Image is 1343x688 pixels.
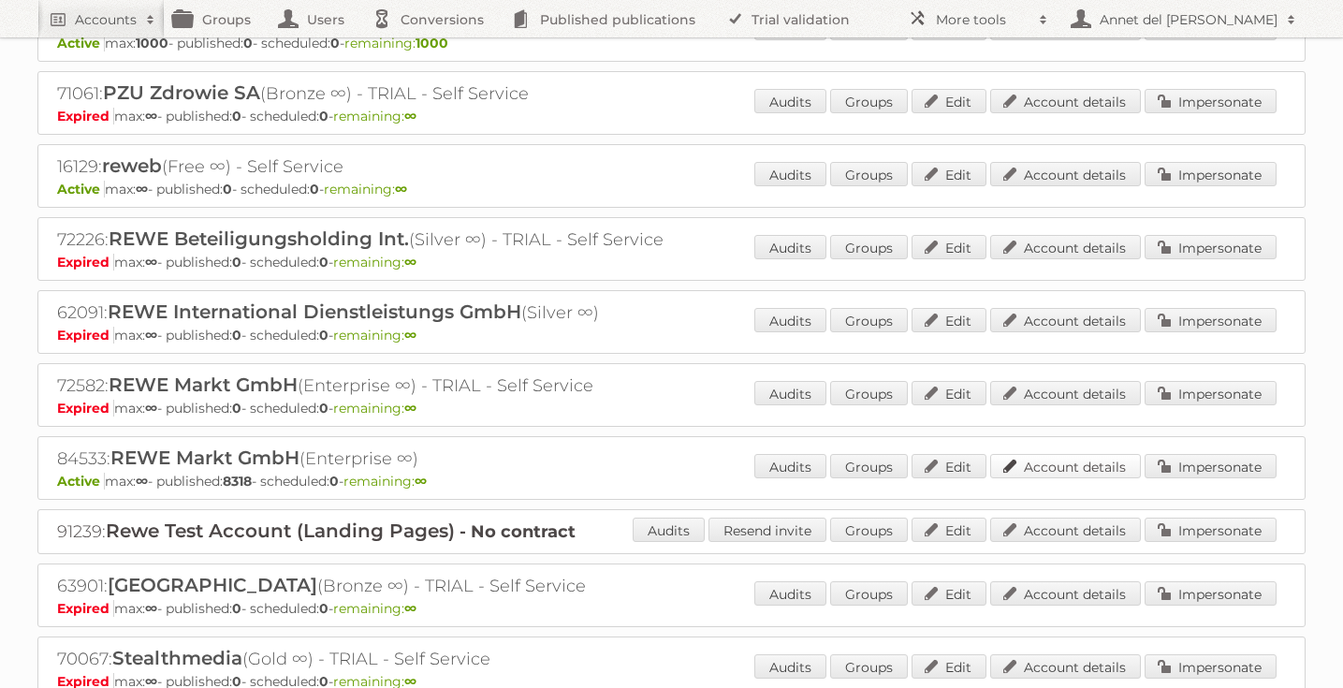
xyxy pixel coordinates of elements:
[145,254,157,271] strong: ∞
[830,454,908,478] a: Groups
[404,254,416,271] strong: ∞
[1145,235,1277,259] a: Impersonate
[754,654,826,679] a: Audits
[57,600,1286,617] p: max: - published: - scheduled: -
[754,581,826,606] a: Audits
[232,327,241,344] strong: 0
[1145,454,1277,478] a: Impersonate
[990,308,1141,332] a: Account details
[754,162,826,186] a: Audits
[232,108,241,124] strong: 0
[754,454,826,478] a: Audits
[830,308,908,332] a: Groups
[415,473,427,490] strong: ∞
[830,381,908,405] a: Groups
[102,154,162,177] span: reweb
[333,254,416,271] span: remaining:
[754,381,826,405] a: Audits
[343,473,427,490] span: remaining:
[57,473,1286,490] p: max: - published: - scheduled: -
[912,381,986,405] a: Edit
[57,647,712,671] h2: 70067: (Gold ∞) - TRIAL - Self Service
[106,520,455,542] span: Rewe Test Account (Landing Pages)
[404,108,416,124] strong: ∞
[57,254,114,271] span: Expired
[990,89,1141,113] a: Account details
[333,108,416,124] span: remaining:
[912,308,986,332] a: Edit
[912,518,986,542] a: Edit
[1145,654,1277,679] a: Impersonate
[912,162,986,186] a: Edit
[145,327,157,344] strong: ∞
[912,89,986,113] a: Edit
[57,327,114,344] span: Expired
[333,400,416,417] span: remaining:
[75,10,137,29] h2: Accounts
[990,454,1141,478] a: Account details
[990,162,1141,186] a: Account details
[912,235,986,259] a: Edit
[830,654,908,679] a: Groups
[319,327,328,344] strong: 0
[990,581,1141,606] a: Account details
[404,600,416,617] strong: ∞
[416,35,448,51] strong: 1000
[344,35,448,51] span: remaining:
[57,300,712,325] h2: 62091: (Silver ∞)
[460,521,576,542] strong: - No contract
[108,574,317,596] span: [GEOGRAPHIC_DATA]
[136,473,148,490] strong: ∞
[145,400,157,417] strong: ∞
[112,647,242,669] span: Stealthmedia
[1145,518,1277,542] a: Impersonate
[319,600,328,617] strong: 0
[404,327,416,344] strong: ∞
[310,181,319,198] strong: 0
[990,654,1141,679] a: Account details
[319,400,328,417] strong: 0
[57,327,1286,344] p: max: - published: - scheduled: -
[136,35,168,51] strong: 1000
[404,400,416,417] strong: ∞
[1145,162,1277,186] a: Impersonate
[57,181,105,198] span: Active
[324,181,407,198] span: remaining:
[57,446,712,471] h2: 84533: (Enterprise ∞)
[754,235,826,259] a: Audits
[223,181,232,198] strong: 0
[990,518,1141,542] a: Account details
[110,446,299,469] span: REWE Markt GmbH
[990,235,1141,259] a: Account details
[708,518,826,542] a: Resend invite
[232,254,241,271] strong: 0
[145,600,157,617] strong: ∞
[1145,308,1277,332] a: Impersonate
[912,654,986,679] a: Edit
[754,89,826,113] a: Audits
[990,381,1141,405] a: Account details
[109,373,298,396] span: REWE Markt GmbH
[1145,89,1277,113] a: Impersonate
[109,227,409,250] span: REWE Beteiligungsholding Int.
[145,108,157,124] strong: ∞
[57,600,114,617] span: Expired
[57,35,105,51] span: Active
[329,473,339,490] strong: 0
[330,35,340,51] strong: 0
[57,521,576,542] a: 91239:Rewe Test Account (Landing Pages) - No contract
[243,35,253,51] strong: 0
[57,574,712,598] h2: 63901: (Bronze ∞) - TRIAL - Self Service
[830,581,908,606] a: Groups
[830,162,908,186] a: Groups
[57,400,1286,417] p: max: - published: - scheduled: -
[223,473,252,490] strong: 8318
[395,181,407,198] strong: ∞
[333,600,416,617] span: remaining:
[136,181,148,198] strong: ∞
[57,181,1286,198] p: max: - published: - scheduled: -
[1145,381,1277,405] a: Impersonate
[912,581,986,606] a: Edit
[830,89,908,113] a: Groups
[57,473,105,490] span: Active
